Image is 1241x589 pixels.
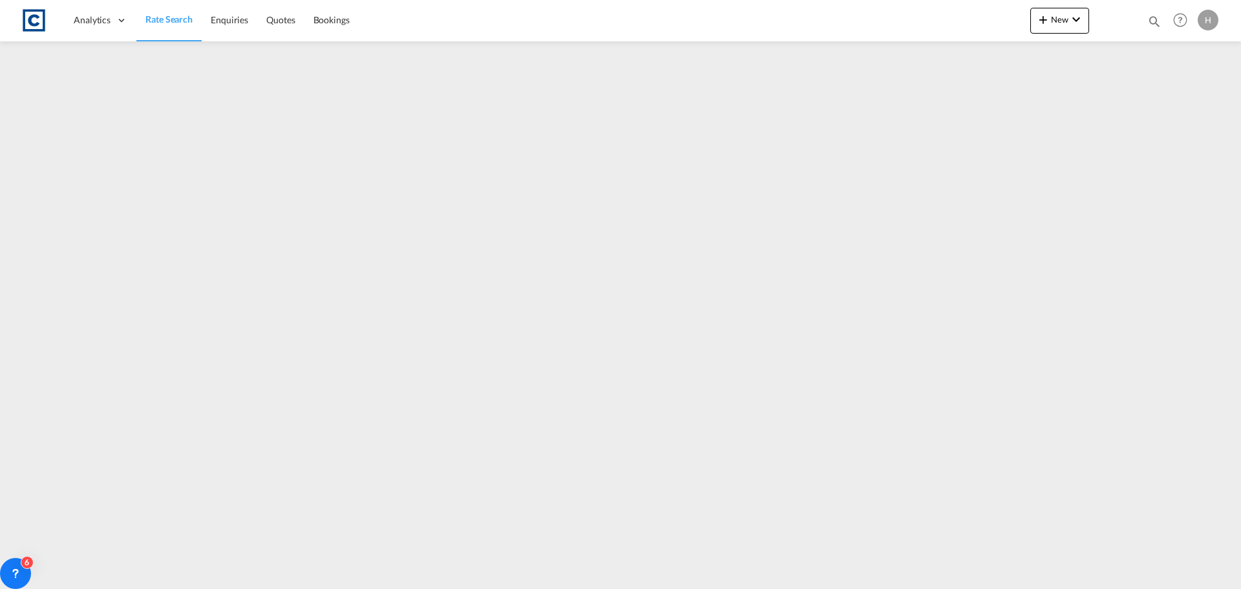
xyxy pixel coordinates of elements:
[1035,12,1051,27] md-icon: icon-plus 400-fg
[1169,9,1198,32] div: Help
[1035,14,1084,25] span: New
[266,14,295,25] span: Quotes
[1198,10,1218,30] div: H
[211,14,248,25] span: Enquiries
[313,14,350,25] span: Bookings
[145,14,193,25] span: Rate Search
[1147,14,1161,28] md-icon: icon-magnify
[1068,12,1084,27] md-icon: icon-chevron-down
[1147,14,1161,34] div: icon-magnify
[19,6,48,35] img: 1fdb9190129311efbfaf67cbb4249bed.jpeg
[74,14,111,27] span: Analytics
[1030,8,1089,34] button: icon-plus 400-fgNewicon-chevron-down
[1169,9,1191,31] span: Help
